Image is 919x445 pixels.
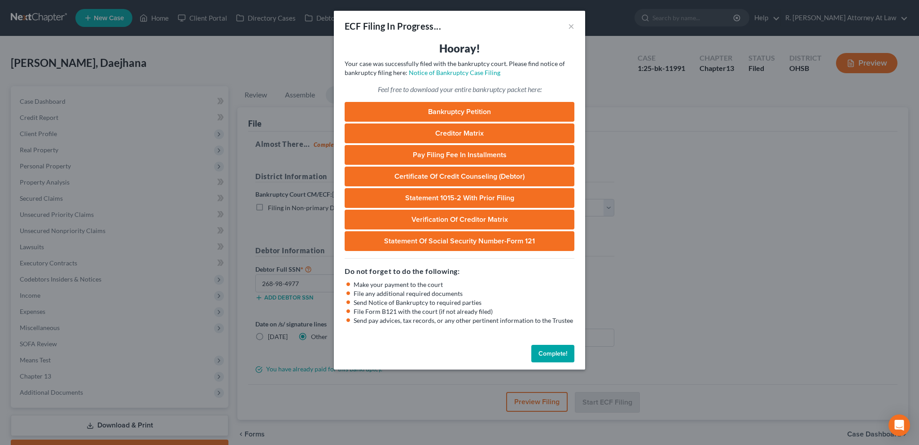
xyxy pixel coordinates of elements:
button: × [568,21,574,31]
li: Make your payment to the court [354,280,574,289]
button: Complete! [531,345,574,363]
span: Your case was successfully filed with the bankruptcy court. Please find notice of bankruptcy fili... [345,60,565,76]
h3: Hooray! [345,41,574,56]
a: Statement 1015-2 with Prior Filing [345,188,574,208]
a: Bankruptcy Petition [345,102,574,122]
li: File any additional required documents [354,289,574,298]
a: Verification of Creditor Matrix [345,210,574,229]
div: ECF Filing In Progress... [345,20,441,32]
li: Send pay advices, tax records, or any other pertinent information to the Trustee [354,316,574,325]
div: Open Intercom Messenger [888,414,910,436]
a: Creditor Matrix [345,123,574,143]
a: Pay Filing Fee in Installments [345,145,574,165]
p: Feel free to download your entire bankruptcy packet here: [345,84,574,95]
a: Certificate of Credit Counseling (Debtor) [345,167,574,186]
h5: Do not forget to do the following: [345,266,574,277]
a: Notice of Bankruptcy Case Filing [409,69,500,76]
li: Send Notice of Bankruptcy to required parties [354,298,574,307]
a: Statement of Social Security Number-Form 121 [345,231,574,251]
li: File Form B121 with the court (if not already filed) [354,307,574,316]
